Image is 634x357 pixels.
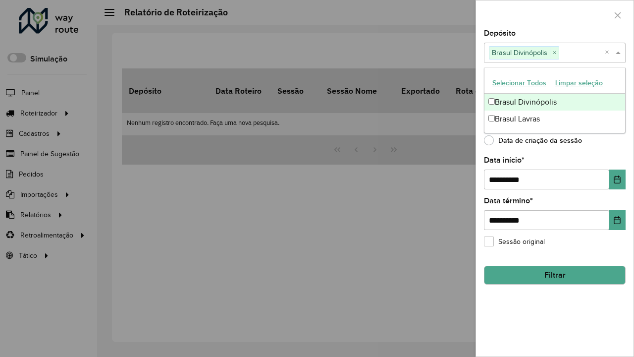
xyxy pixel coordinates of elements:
ng-dropdown-panel: Options list [484,67,626,133]
div: Brasul Divinópolis [484,94,625,111]
label: Data de criação da sessão [484,135,582,145]
div: Brasul Lavras [484,111,625,127]
label: Sessão original [484,237,545,247]
button: Limpar seleção [551,75,607,91]
button: Filtrar [484,266,626,285]
label: Data início [484,154,525,166]
span: Clear all [605,47,613,59]
label: Data término [484,195,533,207]
button: Choose Date [609,170,626,189]
label: Depósito [484,27,516,39]
button: Choose Date [609,210,626,230]
span: Brasul Divinópolis [489,47,550,59]
span: × [550,47,559,59]
button: Selecionar Todos [488,75,551,91]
